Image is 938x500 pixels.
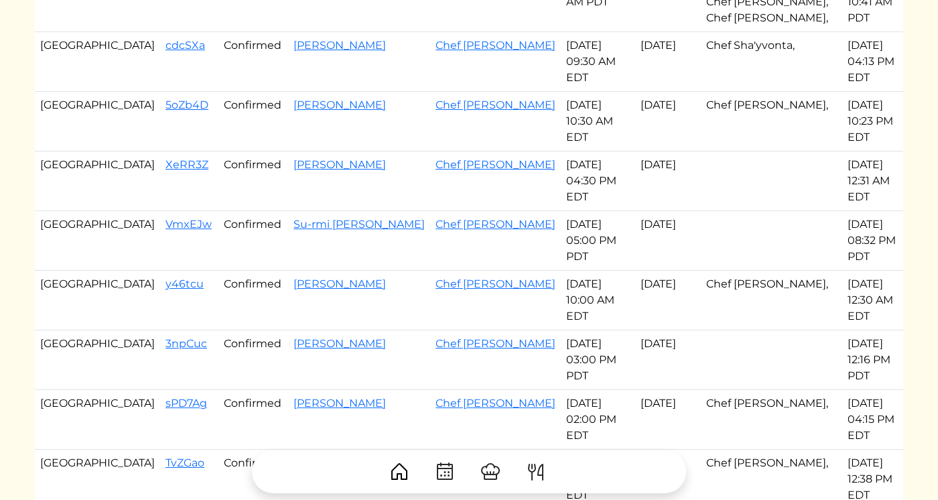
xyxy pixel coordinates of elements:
td: [DATE] 10:00 AM EDT [561,271,634,330]
td: Chef [PERSON_NAME], [701,92,842,151]
td: [GEOGRAPHIC_DATA] [35,211,160,271]
img: ForkKnife-55491504ffdb50bab0c1e09e7649658475375261d09fd45db06cec23bce548bf.svg [525,461,547,483]
td: Confirmed [218,92,288,151]
td: [GEOGRAPHIC_DATA] [35,92,160,151]
td: [DATE] 10:23 PM EDT [842,92,903,151]
a: cdcSXa [165,39,205,52]
td: [DATE] 02:00 PM EDT [561,390,634,450]
a: VmxEJw [165,218,212,231]
td: Confirmed [218,151,288,211]
td: [DATE] [635,92,701,151]
a: [PERSON_NAME] [293,397,386,410]
td: Confirmed [218,330,288,390]
td: [DATE] 04:30 PM EDT [561,151,634,211]
a: [PERSON_NAME] [293,99,386,111]
td: [GEOGRAPHIC_DATA] [35,390,160,450]
td: [GEOGRAPHIC_DATA] [35,271,160,330]
td: Confirmed [218,271,288,330]
a: Chef [PERSON_NAME] [435,99,555,111]
td: [DATE] [635,151,701,211]
td: [DATE] 09:30 AM EDT [561,32,634,92]
img: ChefHat-a374fb509e4f37eb0702ca99f5f64f3b6956810f32a249b33092029f8484b388.svg [480,461,501,483]
img: House-9bf13187bcbb5817f509fe5e7408150f90897510c4275e13d0d5fca38e0b5951.svg [389,461,410,483]
td: [DATE] 04:15 PM EDT [842,390,903,450]
td: [DATE] 08:32 PM PDT [842,211,903,271]
td: Confirmed [218,32,288,92]
a: [PERSON_NAME] [293,158,386,171]
a: Su-rmi [PERSON_NAME] [293,218,425,231]
a: [PERSON_NAME] [293,39,386,52]
td: [DATE] 10:30 AM EDT [561,92,634,151]
a: Chef [PERSON_NAME] [435,218,555,231]
td: Chef [PERSON_NAME], [701,271,842,330]
a: XeRR3Z [165,158,208,171]
td: [DATE] 03:00 PM PDT [561,330,634,390]
td: [DATE] [635,211,701,271]
td: [DATE] [635,271,701,330]
a: y46tcu [165,277,204,290]
a: Chef [PERSON_NAME] [435,158,555,171]
td: [DATE] 12:30 AM EDT [842,271,903,330]
td: Chef Sha'yvonta, [701,32,842,92]
img: CalendarDots-5bcf9d9080389f2a281d69619e1c85352834be518fbc73d9501aef674afc0d57.svg [434,461,456,483]
a: [PERSON_NAME] [293,337,386,350]
td: Confirmed [218,211,288,271]
td: [DATE] 04:13 PM EDT [842,32,903,92]
a: 5oZb4D [165,99,208,111]
td: Confirmed [218,390,288,450]
a: Chef [PERSON_NAME] [435,397,555,410]
a: Chef [PERSON_NAME] [435,277,555,290]
td: [DATE] 12:31 AM EDT [842,151,903,211]
a: [PERSON_NAME] [293,277,386,290]
td: [DATE] [635,330,701,390]
a: Chef [PERSON_NAME] [435,39,555,52]
td: [DATE] [635,390,701,450]
td: [DATE] 12:16 PM PDT [842,330,903,390]
td: [GEOGRAPHIC_DATA] [35,151,160,211]
td: [DATE] [635,32,701,92]
a: sPD7Ag [165,397,207,410]
td: Chef [PERSON_NAME], [701,390,842,450]
a: Chef [PERSON_NAME] [435,337,555,350]
td: [GEOGRAPHIC_DATA] [35,32,160,92]
a: 3npCuc [165,337,207,350]
td: [DATE] 05:00 PM PDT [561,211,634,271]
td: [GEOGRAPHIC_DATA] [35,330,160,390]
